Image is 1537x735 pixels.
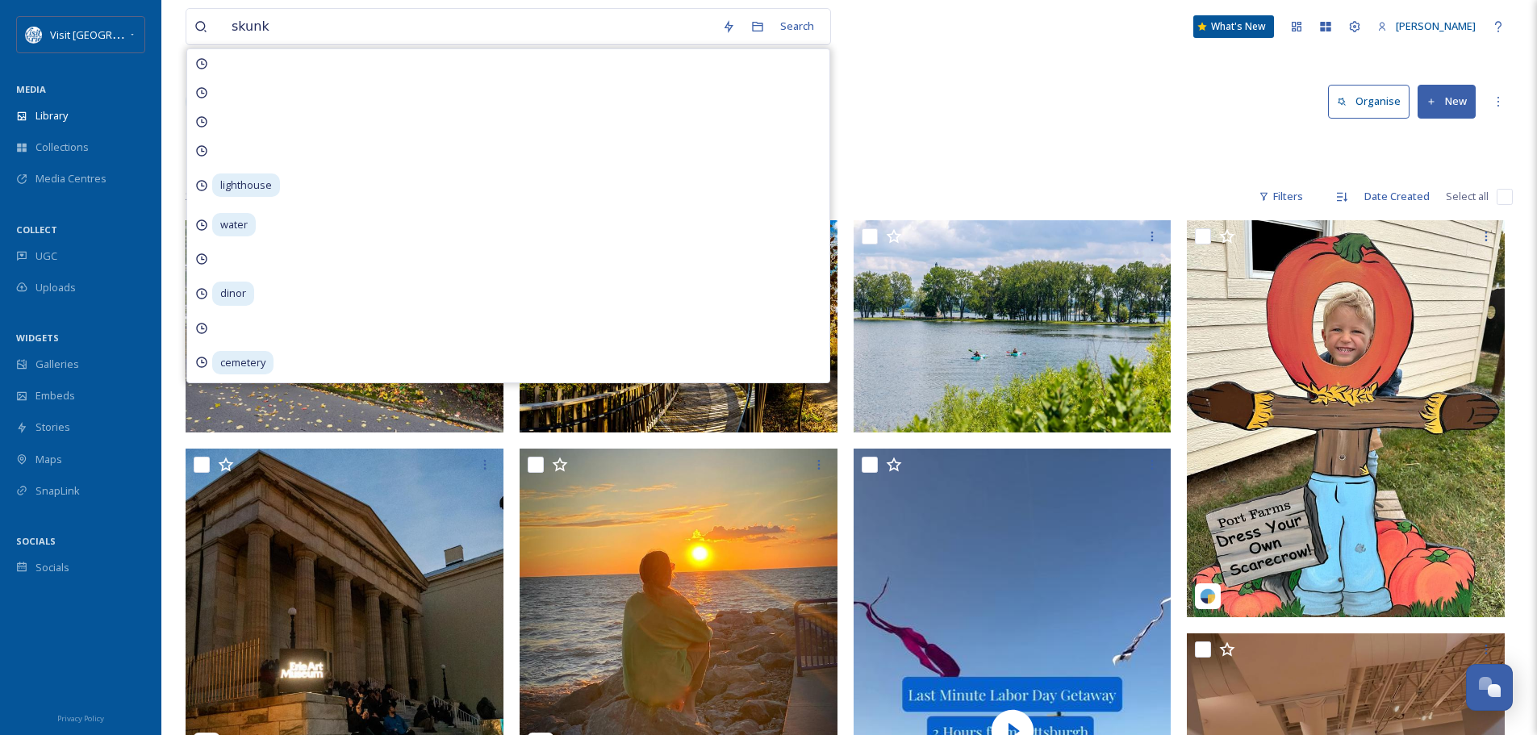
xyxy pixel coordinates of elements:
[16,83,46,95] span: MEDIA
[854,220,1172,432] img: Lagoon Kayakers Aug 2019 Gibbens WEB.jpg
[212,213,256,236] span: water
[212,173,280,197] span: lighthouse
[1193,15,1274,38] a: What's New
[36,108,68,123] span: Library
[186,189,229,204] span: 2998 file s
[36,560,69,575] span: Socials
[36,483,80,499] span: SnapLink
[1446,189,1489,204] span: Select all
[36,248,57,264] span: UGC
[1369,10,1484,42] a: [PERSON_NAME]
[57,713,104,724] span: Privacy Policy
[36,140,89,155] span: Collections
[36,420,70,435] span: Stories
[1187,220,1505,616] img: amandakeith_homeloans_09092025_5d86929a-aad7-c88a-7101-39b111694f7c.jpg
[1328,85,1410,118] button: Organise
[36,357,79,372] span: Galleries
[212,351,274,374] span: cemetery
[36,452,62,467] span: Maps
[50,27,175,42] span: Visit [GEOGRAPHIC_DATA]
[36,388,75,403] span: Embeds
[26,27,42,43] img: download%20%281%29.png
[1356,181,1438,212] div: Date Created
[772,10,822,42] div: Search
[1251,181,1311,212] div: Filters
[57,708,104,727] a: Privacy Policy
[16,332,59,344] span: WIDGETS
[212,282,254,305] span: dinor
[186,220,503,432] img: Fall Crypt 9 30 24 Added Leaves.jpg
[36,280,76,295] span: Uploads
[36,171,107,186] span: Media Centres
[1418,85,1476,118] button: New
[16,223,57,236] span: COLLECT
[223,9,714,44] input: Search your library
[1396,19,1476,33] span: [PERSON_NAME]
[1200,588,1216,604] img: snapsea-logo.png
[1466,664,1513,711] button: Open Chat
[16,535,56,547] span: SOCIALS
